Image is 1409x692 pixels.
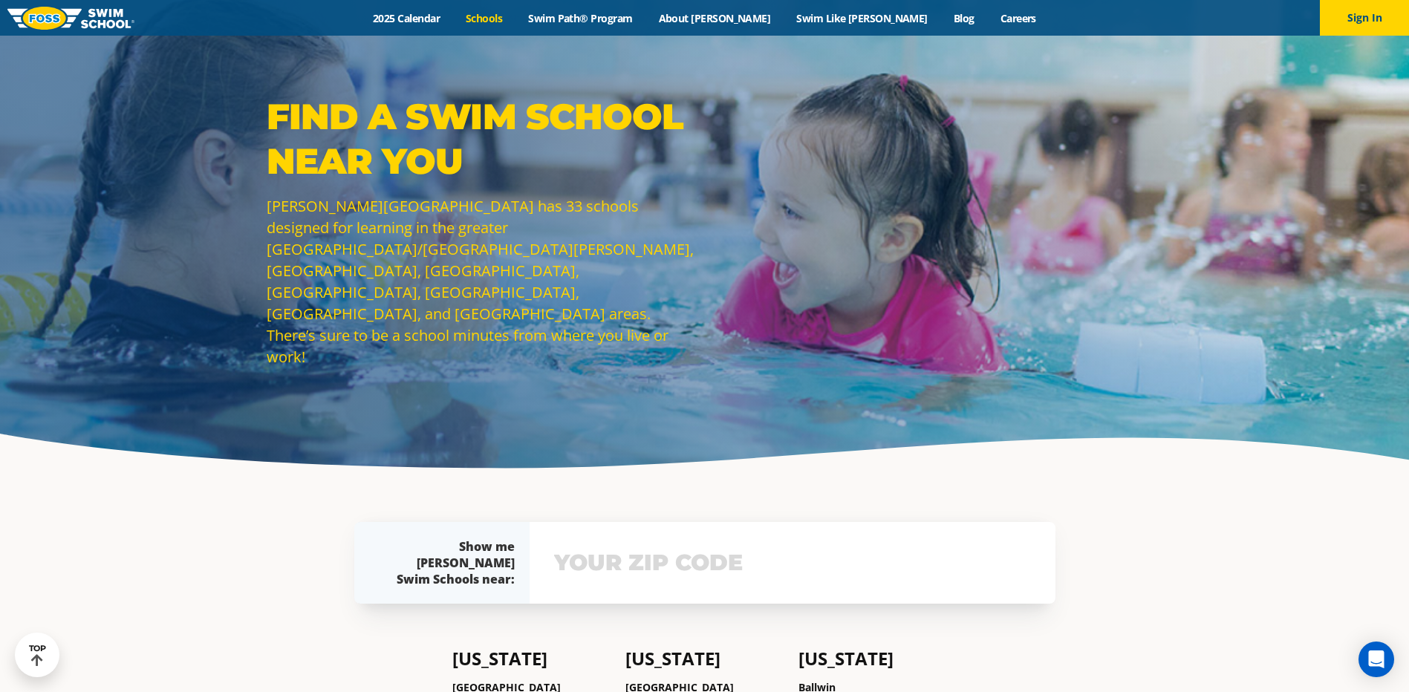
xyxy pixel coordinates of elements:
h4: [US_STATE] [452,648,611,669]
div: TOP [29,644,46,667]
p: Find a Swim School Near You [267,94,697,183]
p: [PERSON_NAME][GEOGRAPHIC_DATA] has 33 schools designed for learning in the greater [GEOGRAPHIC_DA... [267,195,697,368]
div: Show me [PERSON_NAME] Swim Schools near: [384,538,515,587]
img: FOSS Swim School Logo [7,7,134,30]
a: 2025 Calendar [360,11,453,25]
h4: [US_STATE] [625,648,784,669]
div: Open Intercom Messenger [1358,642,1394,677]
a: Schools [453,11,515,25]
a: About [PERSON_NAME] [645,11,784,25]
h4: [US_STATE] [798,648,957,669]
a: Careers [987,11,1049,25]
input: YOUR ZIP CODE [550,541,1035,584]
a: Blog [940,11,987,25]
a: Swim Like [PERSON_NAME] [784,11,941,25]
a: Swim Path® Program [515,11,645,25]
